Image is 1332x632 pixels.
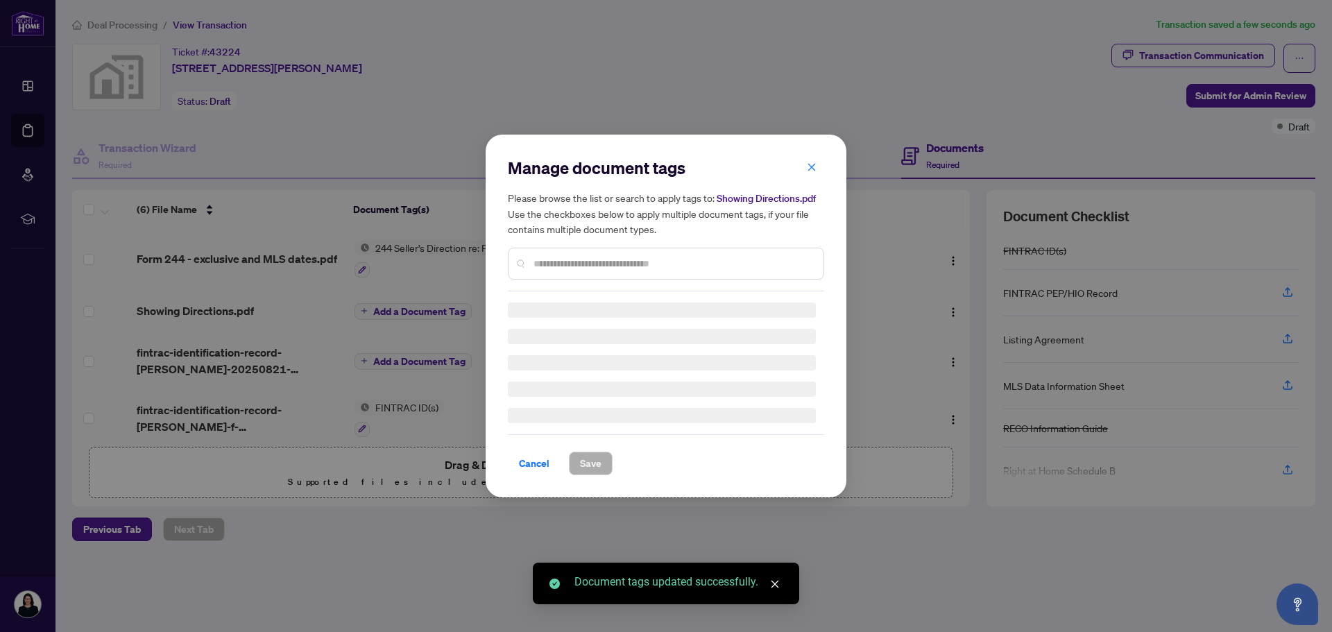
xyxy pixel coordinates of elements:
button: Open asap [1276,583,1318,625]
span: close [770,579,780,589]
span: check-circle [549,579,560,589]
button: Cancel [508,452,561,475]
div: Document tags updated successfully. [574,574,783,590]
span: Cancel [519,452,549,475]
span: close [807,162,817,172]
h2: Manage document tags [508,157,824,179]
h5: Please browse the list or search to apply tags to: Use the checkboxes below to apply multiple doc... [508,190,824,237]
button: Save [569,452,613,475]
a: Close [767,577,783,592]
span: Showing Directions.pdf [717,192,816,205]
